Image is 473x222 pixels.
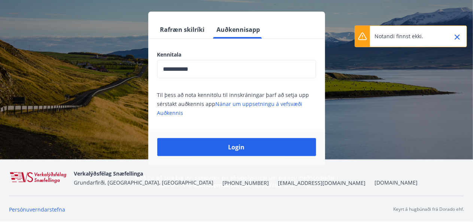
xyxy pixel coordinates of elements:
[157,51,316,58] label: Kennitala
[393,206,464,213] p: Keyrt á hugbúnaði frá Dorado ehf.
[214,21,263,39] button: Auðkennisapp
[9,171,68,184] img: WvRpJk2u6KDFA1HvFrCJUzbr97ECa5dHUCvez65j.png
[157,21,208,39] button: Rafræn skilríki
[157,138,316,156] button: Login
[375,179,418,186] a: [DOMAIN_NAME]
[451,31,464,43] button: Close
[74,179,213,186] span: Grundarfirði, [GEOGRAPHIC_DATA], [GEOGRAPHIC_DATA]
[278,179,366,187] span: [EMAIL_ADDRESS][DOMAIN_NAME]
[157,100,303,116] a: Nánar um uppsetningu á vefsvæði Auðkennis
[74,170,143,177] span: Verkalýðsfélag Snæfellinga
[222,179,269,187] span: [PHONE_NUMBER]
[375,33,423,40] p: Notandi finnst ekki.
[157,91,309,116] span: Til þess að nota kennitölu til innskráningar þarf að setja upp sérstakt auðkennis app
[9,206,65,213] a: Persónuverndarstefna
